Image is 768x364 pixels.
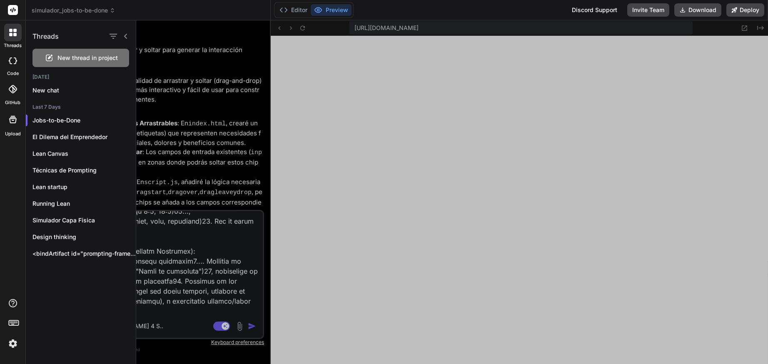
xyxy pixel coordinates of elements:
[32,133,136,141] p: El Dilema del Emprendedor
[5,130,21,137] label: Upload
[7,70,19,77] label: code
[26,74,136,80] h2: [DATE]
[32,166,136,175] p: Técnicas de Prompting
[32,233,136,241] p: Design thinking
[32,199,136,208] p: Running Lean
[32,150,136,158] p: Lean Canvas
[627,3,669,17] button: Invite Team
[57,54,118,62] span: New thread in project
[567,3,622,17] div: Discord Support
[674,3,721,17] button: Download
[4,42,22,49] label: threads
[32,31,59,41] h1: Threads
[32,6,115,15] span: simulador_jobs-to-be-done
[276,4,311,16] button: Editor
[32,86,136,95] p: New chat
[26,104,136,110] h2: Last 7 Days
[311,4,352,16] button: Preview
[726,3,764,17] button: Deploy
[32,116,136,125] p: Jobs-to-be-Done
[32,183,136,191] p: Lean startup
[5,99,20,106] label: GitHub
[6,337,20,351] img: settings
[32,216,136,224] p: Simulador Capa Física
[32,249,136,258] p: <bindArtifact id="prompting-frameworks-platform" title="Prompting Frameworks Learning Platform"> ...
